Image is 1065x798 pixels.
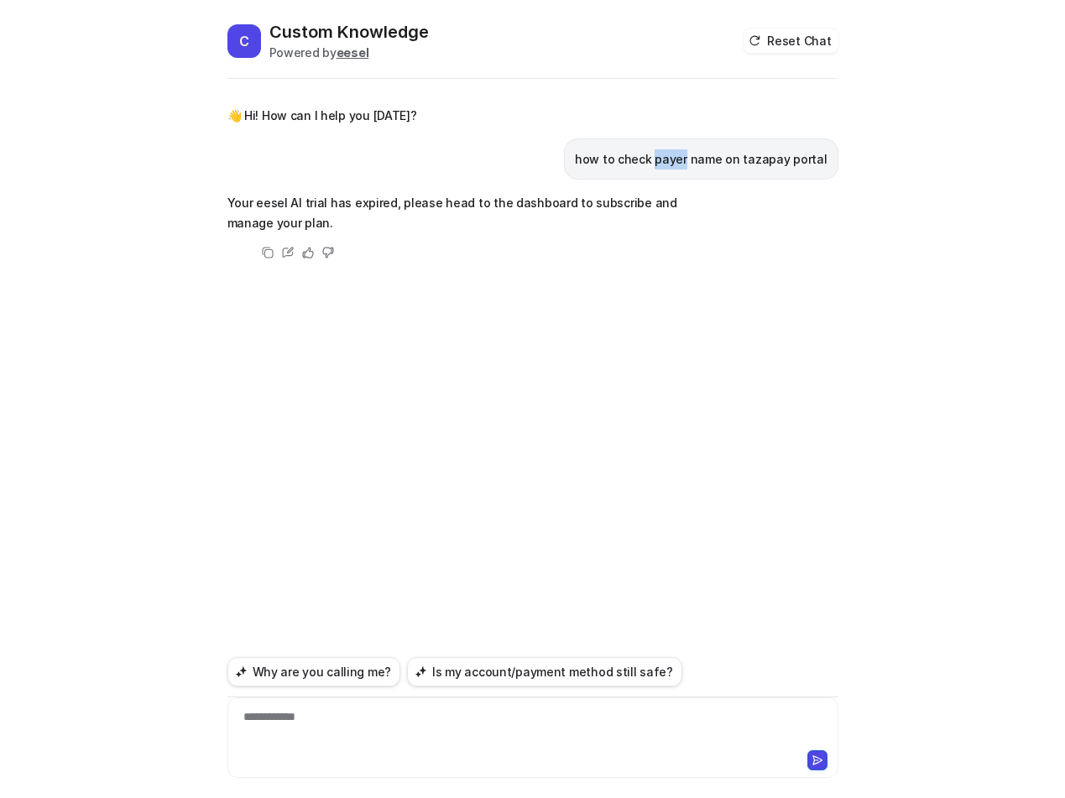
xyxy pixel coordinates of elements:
b: eesel [337,45,369,60]
button: Reset Chat [744,29,838,53]
span: C [227,24,261,58]
h2: Custom Knowledge [269,20,429,44]
p: Your eesel AI trial has expired, please head to the dashboard to subscribe and manage your plan. [227,193,718,233]
button: Why are you calling me? [227,657,401,686]
button: Is my account/payment method still safe? [407,657,682,686]
div: Powered by [269,44,429,61]
p: 👋 Hi! How can I help you [DATE]? [227,106,417,126]
p: how to check payer name on tazapay portal [575,149,827,170]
